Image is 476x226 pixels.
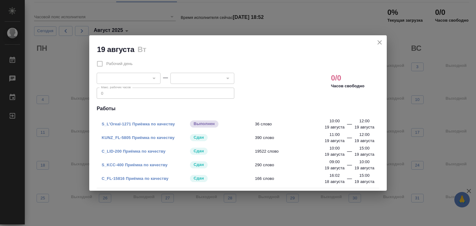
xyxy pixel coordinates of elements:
[102,163,168,167] a: S_KCC-400 Приёмка по качеству
[97,105,379,112] h4: Работы
[355,138,374,144] p: 19 августа
[329,132,340,138] p: 11:00
[355,124,374,130] p: 19 августа
[375,38,384,47] button: close
[194,162,204,168] p: Сдан
[325,179,345,185] p: 18 августа
[255,135,343,141] span: 390 слово
[163,74,168,81] div: —
[347,161,352,171] div: —
[329,159,340,165] p: 09:00
[359,159,369,165] p: 10:00
[347,134,352,144] div: —
[102,135,174,140] a: KUNZ_FL-5805 Приёмка по качеству
[194,148,204,154] p: Сдан
[255,121,343,127] span: 36 слово
[106,61,133,67] span: Рабочий день
[325,151,345,158] p: 19 августа
[355,179,374,185] p: 19 августа
[329,145,340,151] p: 10:00
[331,73,341,83] h2: 0/0
[347,148,352,158] div: —
[102,176,169,181] a: C_FL-15816 Приёмка по качеству
[194,121,215,127] p: Выполнен
[355,165,374,171] p: 19 августа
[138,45,146,54] h2: Вт
[325,124,345,130] p: 19 августа
[355,151,374,158] p: 19 августа
[102,122,175,126] a: S_L’Oreal-1271 Приёмка по качеству
[329,172,340,179] p: 16:02
[97,45,134,54] h2: 19 августа
[329,118,340,124] p: 10:00
[359,118,369,124] p: 12:00
[347,175,352,185] div: —
[325,138,345,144] p: 19 августа
[325,165,345,171] p: 19 августа
[347,120,352,130] div: —
[359,132,369,138] p: 12:00
[194,134,204,141] p: Сдан
[359,145,369,151] p: 15:00
[255,162,343,168] span: 290 слово
[331,83,364,89] p: Часов свободно
[359,172,369,179] p: 15:00
[194,175,204,181] p: Сдан
[102,149,165,154] a: C_LID-200 Приёмка по качеству
[255,148,343,154] span: 19522 слово
[255,176,343,182] span: 166 слово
